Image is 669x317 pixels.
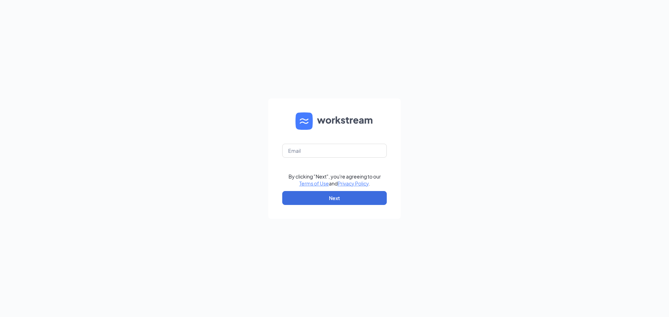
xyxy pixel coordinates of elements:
input: Email [282,144,387,158]
a: Privacy Policy [338,180,369,187]
img: WS logo and Workstream text [295,112,374,130]
a: Terms of Use [299,180,329,187]
button: Next [282,191,387,205]
div: By clicking "Next", you're agreeing to our and . [289,173,381,187]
